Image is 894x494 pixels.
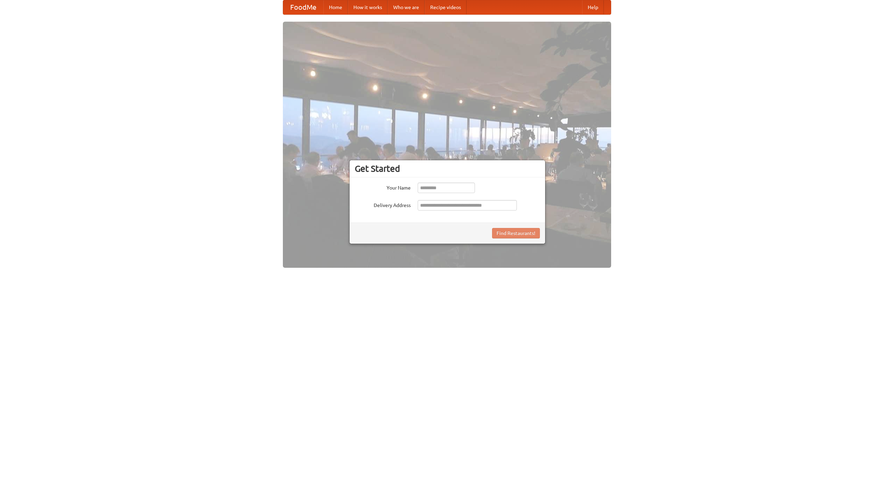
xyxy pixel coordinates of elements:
a: Recipe videos [425,0,467,14]
button: Find Restaurants! [492,228,540,238]
label: Your Name [355,183,411,191]
a: Who we are [388,0,425,14]
a: How it works [348,0,388,14]
h3: Get Started [355,163,540,174]
a: Home [323,0,348,14]
label: Delivery Address [355,200,411,209]
a: Help [582,0,604,14]
a: FoodMe [283,0,323,14]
